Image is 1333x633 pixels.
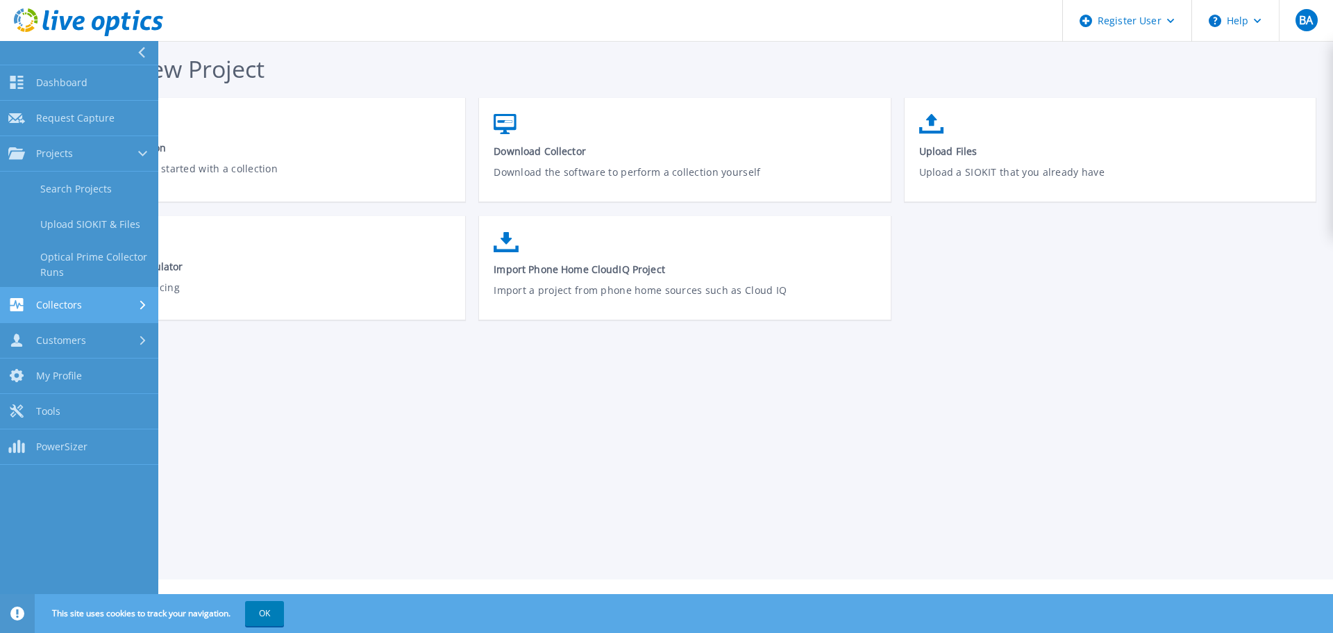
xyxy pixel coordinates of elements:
a: Cloud Pricing CalculatorCompare Cloud Pricing [54,225,465,322]
p: Compare Cloud Pricing [69,280,451,312]
a: Upload FilesUpload a SIOKIT that you already have [905,107,1316,206]
span: BA [1299,15,1313,26]
p: Import a project from phone home sources such as Cloud IQ [494,283,876,315]
span: Download Collector [494,145,876,158]
span: Cloud Pricing Calculator [69,260,451,273]
span: Dashboard [36,76,87,89]
p: Upload a SIOKIT that you already have [919,165,1302,197]
span: Import Phone Home CloudIQ Project [494,263,876,276]
button: OK [245,601,284,626]
span: Customers [36,334,86,347]
span: Collectors [36,299,82,311]
p: Download the software to perform a collection yourself [494,165,876,197]
p: Get your customer started with a collection [69,161,451,193]
span: My Profile [36,370,82,382]
span: Request Capture [36,112,115,124]
a: Download CollectorDownload the software to perform a collection yourself [479,107,890,206]
span: PowerSizer [36,441,87,453]
span: Upload Files [919,145,1302,158]
span: This site uses cookies to track your navigation. [38,601,284,626]
span: Start a New Project [54,53,265,85]
a: Request a CollectionGet your customer started with a collection [54,107,465,203]
span: Request a Collection [69,141,451,154]
span: Projects [36,147,73,160]
span: Tools [36,405,60,418]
